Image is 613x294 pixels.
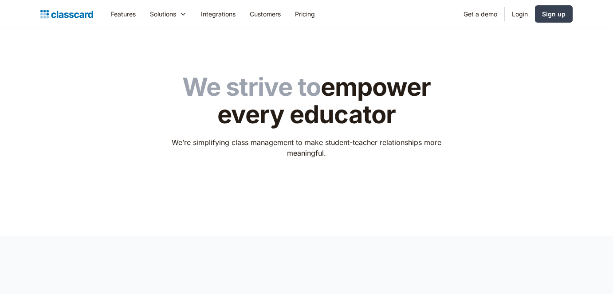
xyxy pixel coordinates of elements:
[104,4,143,24] a: Features
[194,4,243,24] a: Integrations
[166,137,448,158] p: We’re simplifying class management to make student-teacher relationships more meaningful.
[40,8,93,20] a: home
[150,9,176,19] div: Solutions
[456,4,504,24] a: Get a demo
[288,4,322,24] a: Pricing
[143,4,194,24] div: Solutions
[166,74,448,128] h1: empower every educator
[535,5,573,23] a: Sign up
[243,4,288,24] a: Customers
[542,9,566,19] div: Sign up
[182,72,321,102] span: We strive to
[505,4,535,24] a: Login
